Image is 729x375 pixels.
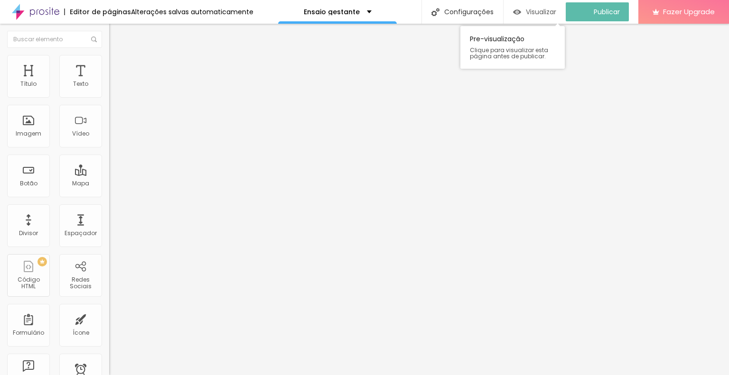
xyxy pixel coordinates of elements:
[566,2,629,21] button: Publicar
[504,2,566,21] button: Visualizar
[13,329,44,336] div: Formulário
[64,9,131,15] div: Editor de páginas
[20,81,37,87] div: Título
[73,81,88,87] div: Texto
[72,130,89,137] div: Vídeo
[91,37,97,42] img: Icone
[7,31,102,48] input: Buscar elemento
[513,8,521,16] img: view-1.svg
[304,9,360,15] p: Ensaio gestante
[73,329,89,336] div: Ícone
[431,8,439,16] img: Icone
[663,8,715,16] span: Fazer Upgrade
[131,9,253,15] div: Alterações salvas automaticamente
[109,24,729,375] iframe: Editor
[20,180,37,187] div: Botão
[19,230,38,237] div: Divisor
[460,26,565,69] div: Pre-visualização
[65,230,97,237] div: Espaçador
[526,8,556,16] span: Visualizar
[470,47,555,59] span: Clique para visualizar esta página antes de publicar.
[62,276,99,290] div: Redes Sociais
[72,180,89,187] div: Mapa
[16,130,41,137] div: Imagem
[594,8,620,16] span: Publicar
[9,276,47,290] div: Código HTML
